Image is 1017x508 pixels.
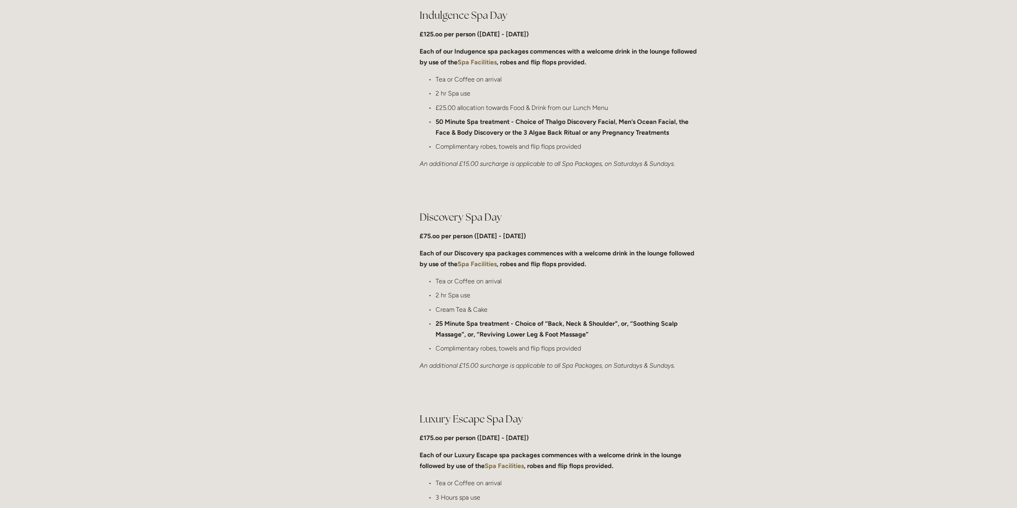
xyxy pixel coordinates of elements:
strong: £125.oo per person ([DATE] - [DATE]) [420,30,529,38]
strong: Each of our Indugence spa packages commences with a welcome drink in the lounge followed by use o... [420,48,699,66]
strong: , robes and flip flops provided. [497,58,586,66]
p: Cream Tea & Cake [436,304,700,315]
p: Complimentary robes, towels and flip flops provided [436,141,700,152]
a: Spa Facilities [458,58,497,66]
p: 2 hr Spa use [436,290,700,301]
h2: Indulgence Spa Day [420,8,700,22]
h2: Luxury Escape Spa Day [420,412,700,426]
em: An additional £15.00 surcharge is applicable to all Spa Packages, on Saturdays & Sundays. [420,160,675,167]
p: 2 hr Spa use [436,88,700,99]
p: Tea or Coffee on arrival [436,276,700,287]
p: Tea or Coffee on arrival [436,74,700,85]
strong: £175.oo per person ([DATE] - [DATE]) [420,434,529,442]
strong: , robes and flip flops provided. [524,462,613,470]
strong: 25 Minute Spa treatment - Choice of “Back, Neck & Shoulder", or, “Soothing Scalp Massage”, or, “R... [436,320,679,338]
em: An additional £15.00 surcharge is applicable to all Spa Packages, on Saturdays & Sundays. [420,362,675,369]
strong: Each of our Luxury Escape spa packages commences with a welcome drink in the lounge followed by u... [420,451,683,470]
strong: Each of our Discovery spa packages commences with a welcome drink in the lounge followed by use o... [420,249,696,268]
strong: , robes and flip flops provided. [497,260,586,268]
h2: Discovery Spa Day [420,210,700,224]
p: Tea or Coffee on arrival [436,478,700,488]
strong: 50 Minute Spa treatment - Choice of Thalgo Discovery Facial, Men’s Ocean Facial, the Face & Body ... [436,118,690,136]
a: Spa Facilities [458,260,497,268]
strong: £75.oo per person ([DATE] - [DATE]) [420,232,526,240]
a: Spa Facilities [485,462,524,470]
p: £25.00 allocation towards Food & Drink from our Lunch Menu [436,102,700,113]
p: 3 Hours spa use [436,492,700,503]
p: Complimentary robes, towels and flip flops provided [436,343,700,354]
